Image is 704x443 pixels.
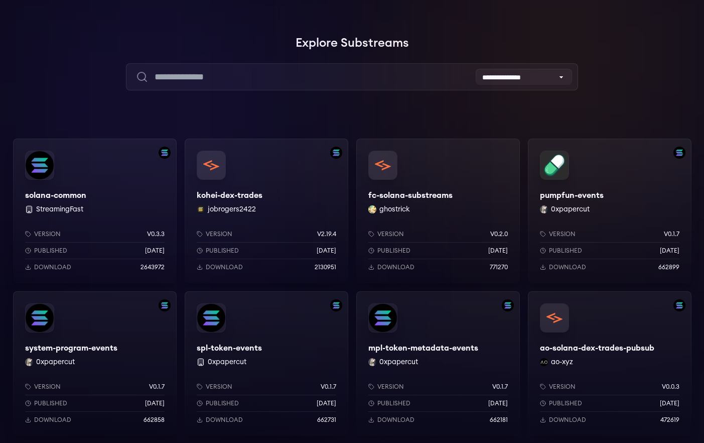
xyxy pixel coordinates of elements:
p: Version [377,230,404,238]
a: Filter by solana networksolana-commonsolana-common StreamingFastVersionv0.3.3Published[DATE]Downl... [13,139,177,283]
img: Filter by solana network [330,147,342,159]
p: 2643972 [140,263,165,271]
a: fc-solana-substreamsfc-solana-substreamsghostrick ghostrickVersionv0.2.0Published[DATE]Download77... [356,139,520,283]
p: Download [34,416,71,424]
p: Published [549,247,582,255]
img: Filter by solana network [673,299,685,311]
p: [DATE] [660,247,679,255]
p: Published [206,399,239,407]
p: v0.1.7 [492,383,508,391]
p: Version [549,383,576,391]
button: ao-xyz [551,357,573,367]
p: Published [549,399,582,407]
p: [DATE] [317,399,336,407]
p: Download [377,416,414,424]
button: 0xpapercut [36,357,75,367]
a: Filter by solana networkkohei-dex-tradeskohei-dex-tradesjobrogers2422 jobrogers2422Versionv2.19.4... [185,139,348,283]
p: v0.1.7 [149,383,165,391]
p: Download [206,263,243,271]
p: [DATE] [145,247,165,255]
p: Download [377,263,414,271]
p: 472619 [660,416,679,424]
p: [DATE] [660,399,679,407]
p: Published [34,399,67,407]
button: 0xpapercut [208,357,246,367]
p: Download [34,263,71,271]
p: [DATE] [145,399,165,407]
button: StreamingFast [36,204,83,214]
p: 662731 [317,416,336,424]
p: 771270 [490,263,508,271]
a: Filter by solana networkspl-token-eventsspl-token-events 0xpapercutVersionv0.1.7Published[DATE]Do... [185,291,348,436]
p: 662181 [490,416,508,424]
p: v0.3.3 [147,230,165,238]
p: Download [549,263,586,271]
p: Published [34,247,67,255]
p: v0.2.0 [490,230,508,238]
a: Filter by solana networksystem-program-eventssystem-program-events0xpapercut 0xpapercutVersionv0.... [13,291,177,436]
img: Filter by solana network [673,147,685,159]
p: Version [206,383,232,391]
p: Download [206,416,243,424]
button: jobrogers2422 [208,204,256,214]
p: 662899 [658,263,679,271]
p: [DATE] [317,247,336,255]
a: Filter by solana networkao-solana-dex-trades-pubsubao-solana-dex-trades-pubsubao-xyz ao-xyzVersio... [528,291,691,436]
p: v2.19.4 [317,230,336,238]
p: 662858 [144,416,165,424]
img: Filter by solana network [159,147,171,159]
p: v0.0.3 [662,383,679,391]
p: Version [34,383,61,391]
p: Version [377,383,404,391]
p: v0.1.7 [321,383,336,391]
p: Published [377,399,410,407]
p: Published [206,247,239,255]
img: Filter by solana network [502,299,514,311]
button: 0xpapercut [551,204,590,214]
button: ghostrick [379,204,410,214]
p: [DATE] [488,399,508,407]
p: Download [549,416,586,424]
img: Filter by solana network [159,299,171,311]
a: Filter by solana networkpumpfun-eventspumpfun-events0xpapercut 0xpapercutVersionv0.1.7Published[D... [528,139,691,283]
p: Published [377,247,410,255]
button: 0xpapercut [379,357,418,367]
h1: Explore Substreams [13,33,691,53]
p: Version [206,230,232,238]
p: Version [549,230,576,238]
p: v0.1.7 [664,230,679,238]
p: 2130951 [315,263,336,271]
p: [DATE] [488,247,508,255]
a: Filter by solana networkmpl-token-metadata-eventsmpl-token-metadata-events0xpapercut 0xpapercutVe... [356,291,520,436]
p: Version [34,230,61,238]
img: Filter by solana network [330,299,342,311]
